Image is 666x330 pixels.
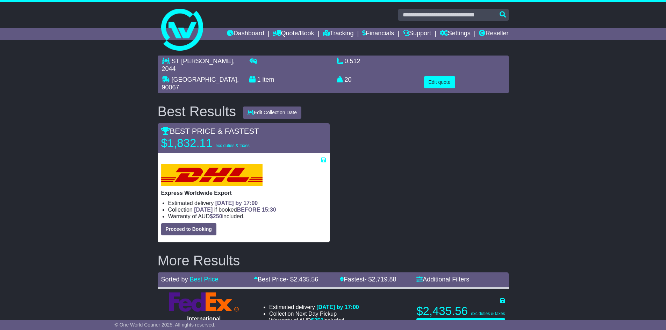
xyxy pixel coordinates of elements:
[416,276,469,283] a: Additional Filters
[162,76,239,91] span: , 90067
[161,127,259,135] span: BEST PRICE & FASTEST
[172,76,237,83] span: [GEOGRAPHIC_DATA]
[345,58,360,65] span: 0.512
[403,28,431,40] a: Support
[162,58,235,72] span: , 2044
[323,28,353,40] a: Tracking
[172,58,233,65] span: ST [PERSON_NAME]
[168,213,326,220] li: Warranty of AUD included.
[158,253,509,268] h2: More Results
[115,322,216,328] span: © One World Courier 2025. All rights reserved.
[161,223,216,235] button: Proceed to Booking
[169,292,239,312] img: FedEx Express: International Economy Freight Export
[161,276,188,283] span: Sorted by
[237,207,260,213] span: BEFORE
[311,317,324,323] span: $
[294,276,318,283] span: 2,435.56
[254,276,318,283] a: Best Price- $2,435.56
[190,276,219,283] a: Best Price
[424,76,455,88] button: Edit quote
[345,76,352,83] span: 20
[416,304,505,318] p: $2,435.56
[194,207,276,213] span: if booked
[269,304,359,310] li: Estimated delivery
[340,276,396,283] a: Fastest- $2,719.88
[168,206,326,213] li: Collection
[161,164,263,186] img: DHL: Express Worldwide Export
[215,200,258,206] span: [DATE] by 17:00
[257,76,261,83] span: 1
[210,213,222,219] span: $
[194,207,213,213] span: [DATE]
[372,276,396,283] span: 2,719.88
[154,104,240,119] div: Best Results
[479,28,508,40] a: Reseller
[273,28,314,40] a: Quote/Book
[213,213,222,219] span: 250
[215,143,249,148] span: exc duties & taxes
[440,28,471,40] a: Settings
[314,317,323,323] span: 250
[269,317,359,324] li: Warranty of AUD included.
[365,276,396,283] span: - $
[286,276,318,283] span: - $
[161,136,250,150] p: $1,832.11
[161,190,326,196] p: Express Worldwide Export
[263,76,274,83] span: item
[362,28,394,40] a: Financials
[168,200,326,206] li: Estimated delivery
[471,311,505,316] span: exc duties & taxes
[295,311,337,317] span: Next Day Pickup
[227,28,264,40] a: Dashboard
[262,207,276,213] span: 15:30
[269,310,359,317] li: Collection
[316,304,359,310] span: [DATE] by 17:00
[243,107,301,119] button: Edit Collection Date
